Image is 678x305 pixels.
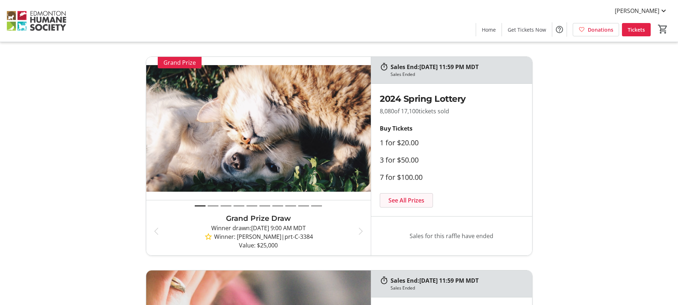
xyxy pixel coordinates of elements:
a: Donations [573,23,619,36]
div: Sales Ended [391,71,415,78]
button: Draw 7 [272,202,283,210]
span: [PERSON_NAME] [615,6,659,15]
span: Tickets [628,26,645,33]
span: Donations [588,26,613,33]
img: Grand Prize Draw [146,57,371,200]
button: Draw 1 [195,202,206,210]
p: | [166,232,351,241]
button: Draw 8 [285,202,296,210]
button: Draw 10 [311,202,322,210]
span: [DATE] 11:59 PM MDT [419,277,479,284]
span: prt-C-3384 [285,232,313,241]
a: Home [476,23,502,36]
button: Draw 3 [221,202,231,210]
label: 3 for $50.00 [380,156,419,164]
span: [DATE] 9:00 AM MDT [251,224,306,232]
div: Sales Ended [391,285,415,291]
span: Sales End: [391,277,419,284]
label: 1 for $20.00 [380,138,419,147]
h2: 2024 Spring Lottery [380,92,524,105]
span: Winner: [PERSON_NAME] [214,232,281,241]
span: Sales End: [391,63,419,71]
span: Home [482,26,496,33]
a: See All Prizes [380,193,433,208]
p: Winner drawn: [166,224,351,232]
a: Tickets [622,23,651,36]
button: Help [552,22,567,37]
span: Get Tickets Now [508,26,546,33]
span: of 17,100 [394,107,419,115]
button: Draw 6 [259,202,270,210]
button: Cart [656,23,669,36]
p: Sales for this raffle have ended [380,222,524,250]
button: Draw 9 [298,202,309,210]
div: Grand Prize [158,57,202,68]
button: Draw 4 [234,202,244,210]
img: Edmonton Humane Society's Logo [4,3,68,39]
span: [DATE] 11:59 PM MDT [419,63,479,71]
p: 8,080 tickets sold [380,107,524,115]
label: 7 for $100.00 [380,173,423,182]
button: Draw 5 [246,202,257,210]
button: Draw 2 [208,202,218,210]
p: Value: $25,000 [166,241,351,250]
h3: Grand Prize Draw [166,213,351,224]
strong: Buy Tickets [380,124,412,132]
button: [PERSON_NAME] [609,5,674,17]
a: Get Tickets Now [502,23,552,36]
span: See All Prizes [388,196,424,205]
